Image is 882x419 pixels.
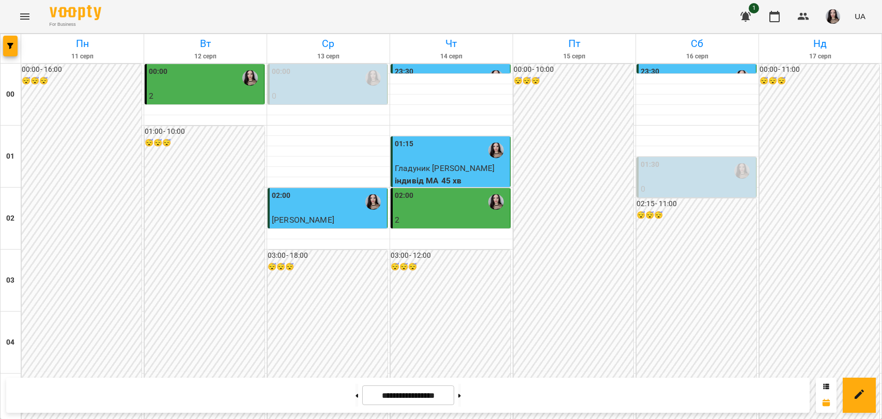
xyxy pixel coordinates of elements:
h6: 02 [6,213,14,224]
span: For Business [50,21,101,28]
h6: Чт [392,36,511,52]
h6: Пт [515,36,634,52]
img: Габорак Галина [365,70,381,86]
h6: 03 [6,275,14,286]
label: 02:00 [395,190,414,201]
img: Габорак Галина [488,143,504,158]
h6: 01:00 - 10:00 [145,126,265,137]
h6: 00:00 - 10:00 [514,64,633,75]
img: 23d2127efeede578f11da5c146792859.jpg [826,9,840,24]
span: Гладуник [PERSON_NAME] [395,163,494,173]
span: UA [855,11,865,22]
h6: 03:00 - 12:00 [391,250,510,261]
h6: Сб [638,36,757,52]
img: Voopty Logo [50,5,101,20]
p: 2 [395,214,508,226]
span: 1 [749,3,759,13]
h6: Ср [269,36,388,52]
h6: 😴😴😴 [268,261,388,273]
label: 23:30 [641,66,660,77]
h6: 00 [6,89,14,100]
button: Menu [12,4,37,29]
h6: 😴😴😴 [760,75,879,87]
label: 00:00 [272,66,291,77]
h6: 11 серп [23,52,142,61]
h6: 02:15 - 11:00 [637,198,756,210]
img: Габорак Галина [242,70,258,86]
h6: 14 серп [392,52,511,61]
img: Габорак Галина [488,70,504,86]
h6: 😴😴😴 [145,137,265,149]
h6: 15 серп [515,52,634,61]
h6: Нд [761,36,880,52]
h6: 00:00 - 11:00 [760,64,879,75]
label: 23:30 [395,66,414,77]
p: парне шч 45 хв ([PERSON_NAME]) [395,226,508,251]
button: UA [850,7,870,26]
h6: 16 серп [638,52,757,61]
h6: 😴😴😴 [391,261,510,273]
h6: 00:00 - 16:00 [22,64,142,75]
h6: 03:00 - 18:00 [268,250,388,261]
p: 0 [272,90,385,102]
p: парне шч 45 хв ([PERSON_NAME]) [149,102,262,127]
label: 01:15 [395,138,414,150]
span: [PERSON_NAME] [272,215,334,225]
h6: 13 серп [269,52,388,61]
p: 2 [149,90,262,102]
h6: 😴😴😴 [22,75,142,87]
p: індивід матем 45 хв ([PERSON_NAME]) [272,102,385,127]
p: індивід шч 45 хв ([PERSON_NAME]) [641,195,754,220]
p: індивід шч 45 хв [272,226,385,239]
label: 01:30 [641,159,660,170]
label: 00:00 [149,66,168,77]
h6: 12 серп [146,52,265,61]
h6: 17 серп [761,52,880,61]
h6: 01 [6,151,14,162]
img: Габорак Галина [734,163,750,179]
img: Габорак Галина [734,70,750,86]
p: індивід МА 45 хв [395,175,508,187]
h6: 04 [6,337,14,348]
img: Габорак Галина [365,194,381,210]
h6: Пн [23,36,142,52]
p: 0 [641,183,754,195]
h6: 😴😴😴 [514,75,633,87]
h6: Вт [146,36,265,52]
label: 02:00 [272,190,291,201]
img: Габорак Галина [488,194,504,210]
h6: 😴😴😴 [637,210,756,221]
